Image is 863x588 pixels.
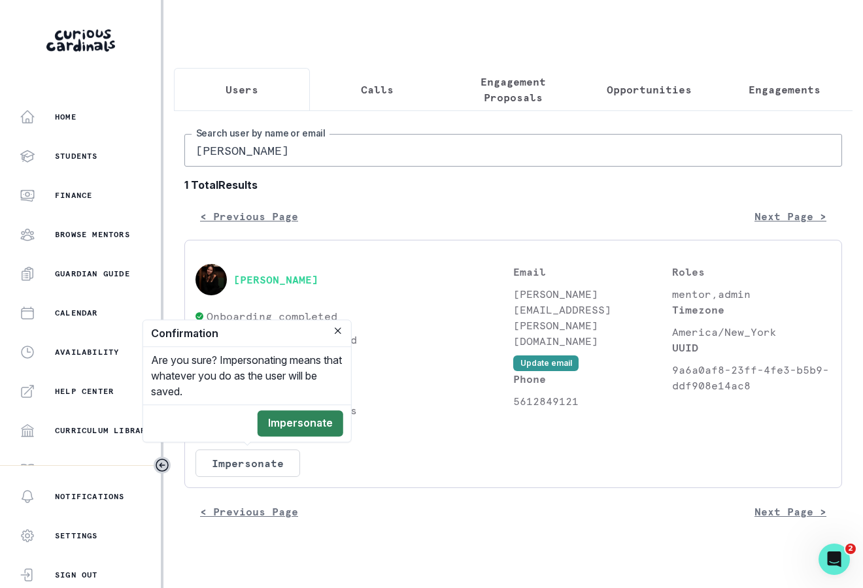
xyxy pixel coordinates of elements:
[819,544,850,575] iframe: Intercom live chat
[55,229,130,240] p: Browse Mentors
[233,273,318,286] button: [PERSON_NAME]
[749,82,821,97] p: Engagements
[672,324,831,340] p: America/New_York
[55,570,98,580] p: Sign Out
[55,308,98,318] p: Calendar
[672,302,831,318] p: Timezone
[258,410,343,436] button: Impersonate
[672,264,831,280] p: Roles
[739,203,842,229] button: Next Page >
[845,544,856,554] span: 2
[55,190,92,201] p: Finance
[184,177,842,193] b: 1 Total Results
[55,531,98,541] p: Settings
[513,286,672,349] p: [PERSON_NAME][EMAIL_ADDRESS][PERSON_NAME][DOMAIN_NAME]
[55,491,125,502] p: Notifications
[607,82,692,97] p: Opportunities
[513,264,672,280] p: Email
[739,498,842,525] button: Next Page >
[513,371,672,387] p: Phone
[184,498,314,525] button: < Previous Page
[226,82,258,97] p: Users
[672,340,831,355] p: UUID
[55,112,76,122] p: Home
[513,355,579,371] button: Update email
[195,449,300,477] button: Impersonate
[361,82,394,97] p: Calls
[46,29,115,52] img: Curious Cardinals Logo
[184,203,314,229] button: < Previous Page
[55,151,98,161] p: Students
[55,269,130,279] p: Guardian Guide
[154,457,171,474] button: Toggle sidebar
[55,465,135,475] p: Mentor Handbook
[207,308,337,324] p: Onboarding completed
[55,425,152,436] p: Curriculum Library
[330,323,346,338] button: Close
[55,347,119,357] p: Availability
[55,386,114,397] p: Help Center
[456,74,570,105] p: Engagement Proposals
[143,347,351,404] div: Are you sure? Impersonating means that whatever you do as the user will be saved.
[513,393,672,409] p: 5612849121
[672,362,831,393] p: 9a6a0af8-23ff-4fe3-b5b9-ddf908e14ac8
[672,286,831,302] p: mentor,admin
[143,320,351,347] header: Confirmation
